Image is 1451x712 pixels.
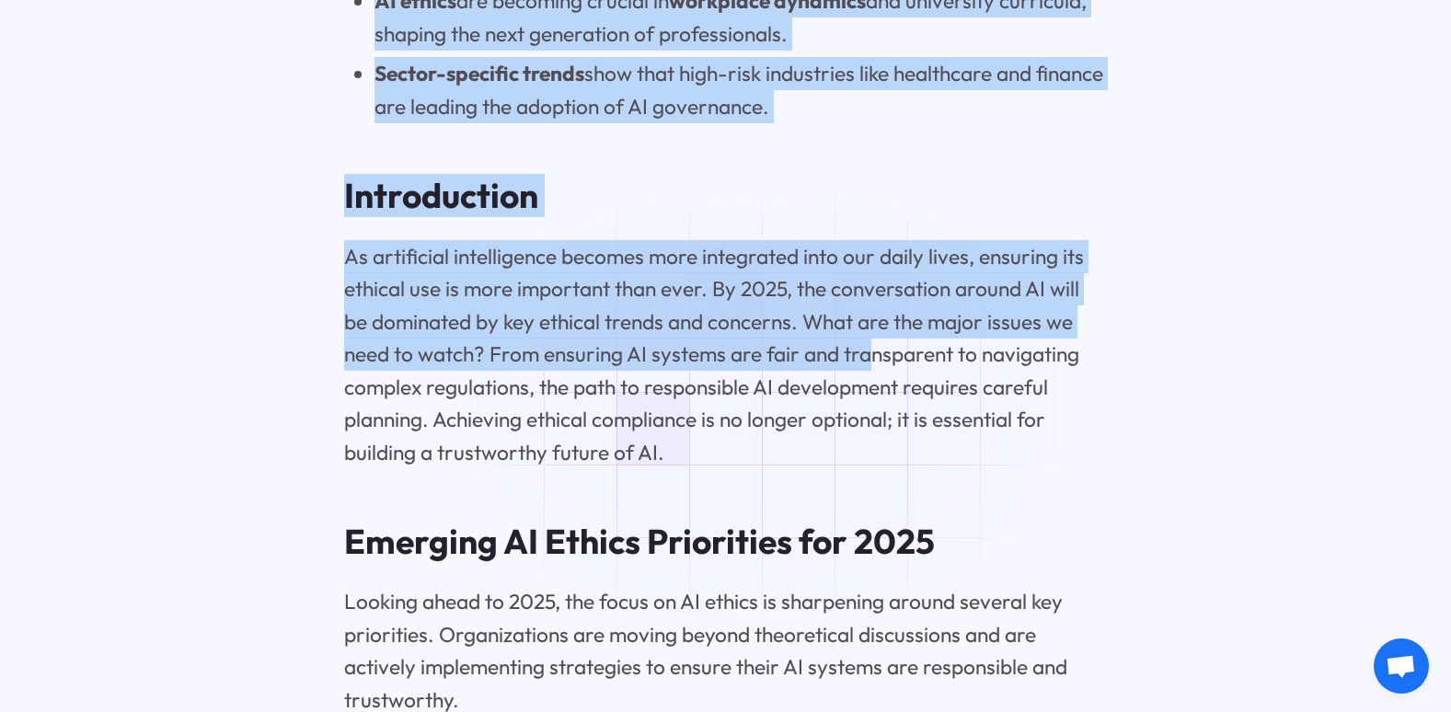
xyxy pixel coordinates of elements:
h2: Emerging AI Ethics Priorities for 2025 [344,522,1107,562]
div: Open chat [1374,638,1429,694]
li: show that high-risk industries like healthcare and finance are leading the adoption of AI governa... [374,57,1106,122]
p: As artificial intelligence becomes more integrated into our daily lives, ensuring its ethical use... [344,240,1107,469]
h2: Introduction [344,176,1107,216]
strong: Sector-specific trends [374,60,584,86]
